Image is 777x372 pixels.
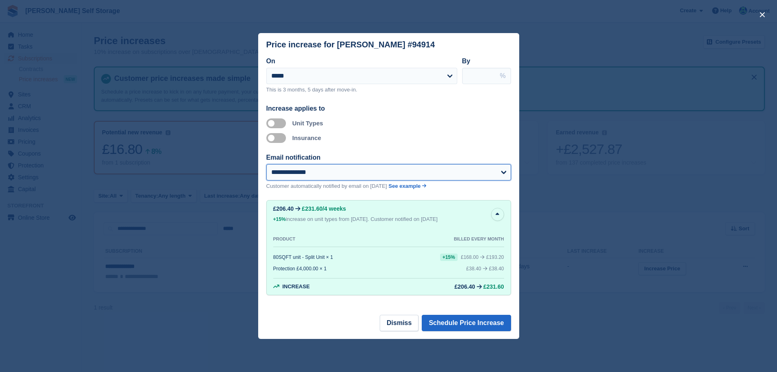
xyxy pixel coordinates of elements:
label: Apply to unit types [266,123,289,124]
label: On [266,58,275,65]
a: See example [389,182,427,190]
div: £206.40 [273,205,294,212]
label: By [462,58,470,65]
div: £38.40 [466,266,481,272]
div: £206.40 [454,283,475,290]
span: £38.40 [489,266,504,272]
div: PRODUCT [273,236,295,242]
div: +15% [440,254,458,261]
span: Increase [282,283,310,290]
label: Insurance [292,134,321,141]
label: Unit Types [292,120,323,127]
span: See example [389,183,421,189]
button: close [756,8,769,21]
button: Dismiss [380,315,418,331]
label: Email notification [266,154,321,161]
span: £231.60 [483,283,504,290]
span: Customer notified on [DATE] [370,216,438,222]
div: Increase applies to [266,104,511,114]
p: This is 3 months, 5 days after move-in. [266,86,457,94]
div: £168.00 [461,254,478,260]
span: £231.60 [302,205,323,212]
p: Customer automatically notified by email on [DATE] [266,182,387,190]
div: Protection £4,000.00 × 1 [273,266,327,272]
div: BILLED EVERY MONTH [454,236,504,242]
span: increase on unit types from [DATE]. [273,216,369,222]
span: £193.20 [486,254,504,260]
label: Apply to insurance [266,137,289,138]
span: /4 weeks [323,205,346,212]
div: 80SQFT unit - Split Unit × 1 [273,254,333,260]
div: Price increase for [PERSON_NAME] #94914 [266,40,435,49]
button: Schedule Price Increase [422,315,511,331]
div: +15% [273,215,286,223]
